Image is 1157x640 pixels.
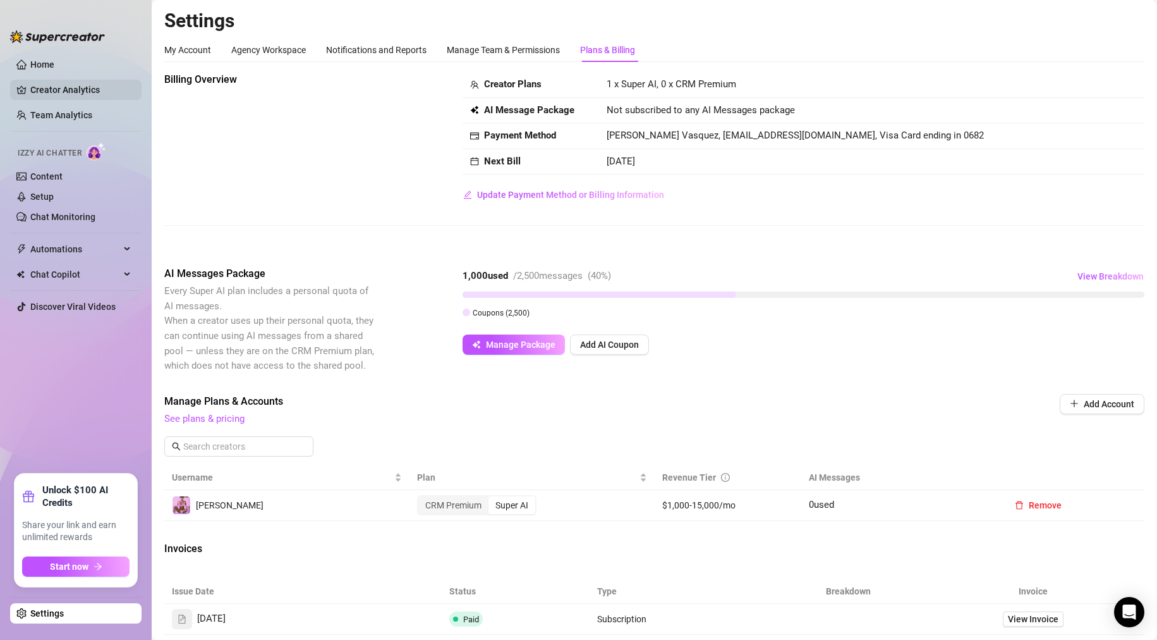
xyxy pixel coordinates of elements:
span: arrow-right [94,562,102,571]
span: 1 x Super AI, 0 x CRM Premium [607,78,736,90]
a: See plans & pricing [164,413,245,424]
span: Invoices [164,541,377,557]
a: Settings [30,608,64,618]
span: team [470,80,479,89]
img: logo-BBDzfeDw.svg [10,30,105,43]
span: Share your link and earn unlimited rewards [22,519,130,544]
span: Plan [417,471,637,484]
span: credit-card [470,132,479,140]
span: Izzy AI Chatter [18,147,82,159]
div: Notifications and Reports [326,43,427,57]
strong: Unlock $100 AI Credits [42,484,130,509]
span: AI Messages Package [164,266,377,281]
span: Manage Plans & Accounts [164,394,974,409]
span: Update Payment Method or Billing Information [477,190,664,200]
span: [PERSON_NAME] Vasquez, [EMAIL_ADDRESS][DOMAIN_NAME], Visa Card ending in 0682 [607,130,984,141]
span: calendar [470,157,479,166]
span: [DATE] [197,612,226,627]
span: Coupons ( 2,500 ) [473,309,530,317]
th: Username [164,465,409,490]
span: Manage Package [486,340,555,350]
strong: AI Message Package [484,104,574,116]
span: 0 used [809,499,834,510]
div: Open Intercom Messenger [1114,597,1144,627]
span: plus [1070,399,1079,408]
span: ( 40 %) [588,270,611,281]
td: $1,000-15,000/mo [655,490,802,521]
span: thunderbolt [16,244,27,254]
span: search [172,442,181,451]
a: Home [30,59,54,70]
button: Remove [1005,495,1072,515]
th: Status [442,579,590,604]
span: gift [22,490,35,503]
span: Add AI Coupon [580,340,639,350]
th: Issue Date [164,579,442,604]
div: My Account [164,43,211,57]
th: AI Messages [801,465,997,490]
a: Chat Monitoring [30,212,95,222]
strong: 1,000 used [463,270,508,281]
span: Every Super AI plan includes a personal quota of AI messages. When a creator uses up their person... [164,285,374,371]
span: / 2,500 messages [513,270,583,281]
button: View Breakdown [1077,266,1144,286]
div: Super AI [488,496,535,514]
a: Content [30,171,63,182]
span: Add Account [1084,399,1134,409]
div: Manage Team & Permissions [447,43,560,57]
button: Add Account [1060,394,1144,414]
div: Plans & Billing [580,43,635,57]
span: Chat Copilot [30,264,120,285]
img: AI Chatter [87,142,106,161]
th: Plan [409,465,655,490]
span: Username [172,471,392,484]
th: Type [590,579,775,604]
span: Not subscribed to any AI Messages package [607,103,795,118]
span: Subscription [597,614,646,624]
span: Automations [30,239,120,259]
button: Start nowarrow-right [22,557,130,577]
a: Setup [30,192,54,202]
span: edit [463,190,472,199]
strong: Next Bill [484,156,521,167]
span: View Invoice [1008,612,1058,626]
span: Start now [50,562,88,572]
strong: Payment Method [484,130,556,141]
span: Billing Overview [164,72,377,87]
a: View Invoice [1003,612,1063,627]
span: Revenue Tier [662,472,716,483]
img: Chat Copilot [16,270,25,279]
img: lola [173,496,190,514]
button: Manage Package [463,335,565,355]
a: Creator Analytics [30,80,131,100]
span: file-text [178,615,186,624]
strong: Creator Plans [484,78,542,90]
span: [PERSON_NAME] [196,500,264,510]
th: Breakdown [775,579,923,604]
div: Agency Workspace [231,43,306,57]
span: [DATE] [607,156,635,167]
button: Add AI Coupon [570,335,649,355]
th: Invoice [923,579,1144,604]
span: Paid [463,615,479,624]
span: View Breakdown [1077,271,1144,281]
h2: Settings [164,9,1144,33]
a: Team Analytics [30,110,92,120]
span: delete [1015,501,1024,510]
button: Update Payment Method or Billing Information [463,185,665,205]
div: segmented control [417,495,536,515]
a: Discover Viral Videos [30,302,116,312]
div: CRM Premium [418,496,488,514]
span: info-circle [721,473,730,482]
span: Remove [1029,500,1062,510]
input: Search creators [183,440,296,453]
